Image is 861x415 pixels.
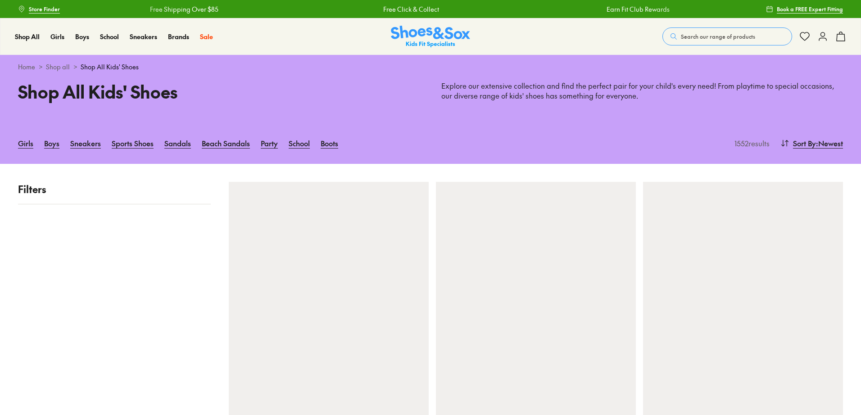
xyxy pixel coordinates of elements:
a: Earn Fit Club Rewards [606,5,669,14]
a: Shop all [46,62,70,72]
button: Sort By:Newest [780,133,843,153]
a: Girls [50,32,64,41]
a: Free Click & Collect [382,5,438,14]
a: Sneakers [70,133,101,153]
a: Sale [200,32,213,41]
a: Beach Sandals [202,133,250,153]
button: Search our range of products [662,27,792,45]
span: Book a FREE Expert Fitting [777,5,843,13]
a: Store Finder [18,1,60,17]
div: > > [18,62,843,72]
span: Shop All Kids' Shoes [81,62,139,72]
p: Explore our extensive collection and find the perfect pair for your child's every need! From play... [441,81,843,101]
span: Sort By [793,138,816,149]
a: Shop All [15,32,40,41]
a: Girls [18,133,33,153]
a: Boys [75,32,89,41]
a: Brands [168,32,189,41]
img: SNS_Logo_Responsive.svg [391,26,470,48]
a: Sandals [164,133,191,153]
a: Sneakers [130,32,157,41]
span: : Newest [816,138,843,149]
a: Sports Shoes [112,133,154,153]
span: Search our range of products [681,32,755,41]
a: Boots [321,133,338,153]
a: School [100,32,119,41]
p: 1552 results [731,138,770,149]
a: Book a FREE Expert Fitting [766,1,843,17]
span: Store Finder [29,5,60,13]
a: Party [261,133,278,153]
a: Boys [44,133,59,153]
a: Free Shipping Over $85 [149,5,218,14]
a: School [289,133,310,153]
a: Home [18,62,35,72]
h1: Shop All Kids' Shoes [18,79,420,104]
p: Filters [18,182,211,197]
a: Shoes & Sox [391,26,470,48]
